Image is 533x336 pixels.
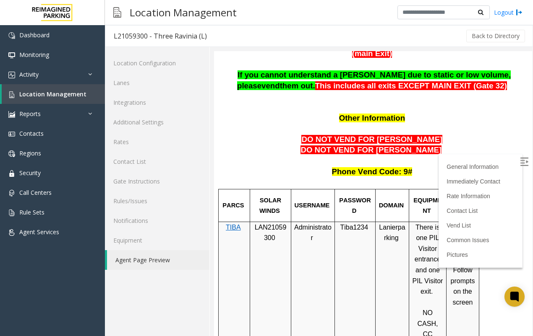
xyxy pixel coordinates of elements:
[8,151,30,158] span: PARCS
[125,2,241,23] h3: Location Management
[105,73,209,93] a: Lanes
[81,151,116,158] span: USERNAME
[8,111,15,118] img: 'icon'
[165,173,191,191] span: Lanierparking
[19,51,49,59] span: Monitoring
[113,2,121,23] img: pageIcon
[233,142,276,148] a: Rate Information
[23,19,297,39] span: If you cannot understand a [PERSON_NAME] due to static or low volume, please
[105,152,209,171] a: Contact List
[8,229,15,236] img: 'icon'
[8,170,15,177] img: 'icon'
[8,52,15,59] img: 'icon'
[125,62,191,71] span: Other Information
[2,84,105,104] a: Location Management
[118,116,199,125] span: Phone Vend Code: 9#
[19,129,44,137] span: Contacts
[516,8,523,17] img: logout
[47,30,66,39] span: vend
[165,151,190,158] span: DOMAIN
[494,8,523,17] a: Logout
[204,258,226,297] span: NO CASH, CC ONLY
[105,191,209,211] a: Rules/Issues
[19,31,50,39] span: Dashboard
[8,32,15,39] img: 'icon'
[8,91,15,98] img: 'icon'
[19,208,44,216] span: Rule Sets
[107,250,209,270] a: Agent Page Preview
[12,173,27,180] a: TIBA
[233,171,257,178] a: Vend List
[66,30,101,39] span: them out.
[19,70,39,78] span: Activity
[125,146,157,163] span: PASSWORD
[233,200,254,207] a: Pictures
[19,169,41,177] span: Security
[19,149,41,157] span: Regions
[105,171,209,191] a: Gate Instructions
[101,30,293,39] span: This includes all exits EXCEPT MAIN EXIT (Gate 32)
[235,173,264,255] span: Insert card and remove quickly. Follow prompts on the screen
[233,156,264,163] a: Contact List
[217,237,219,244] span: .
[233,112,285,119] a: General Information
[105,211,209,230] a: Notifications
[199,146,228,163] span: EQUIPMENT
[80,173,118,191] span: Administrator
[86,94,227,103] span: DO NOT VEND FOR [PERSON_NAME]
[114,31,207,41] div: L21059300 - Three Ravinia (L)
[19,110,41,118] span: Reports
[19,189,52,196] span: Call Centers
[19,228,59,236] span: Agent Services
[87,84,228,93] span: DO NOT VEND FOR [PERSON_NAME]
[8,190,15,196] img: 'icon'
[105,93,209,112] a: Integrations
[8,150,15,157] img: 'icon'
[41,173,73,191] span: LAN21059300
[8,72,15,78] img: 'icon'
[126,173,154,180] span: Tiba1234
[8,131,15,137] img: 'icon'
[105,112,209,132] a: Additional Settings
[306,106,314,115] img: Open/Close Sidebar Menu
[8,209,15,216] img: 'icon'
[105,230,209,250] a: Equipment
[45,146,69,163] span: SOLAR WINDS
[466,30,525,42] button: Back to Directory
[233,186,275,192] a: Common Issues
[105,132,209,152] a: Rates
[19,90,86,98] span: Location Management
[199,173,231,244] span: There is one PIL Visitor entrance and one PIL Visitor exit
[233,127,286,134] a: Immediately Contact
[105,53,209,73] a: Location Configuration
